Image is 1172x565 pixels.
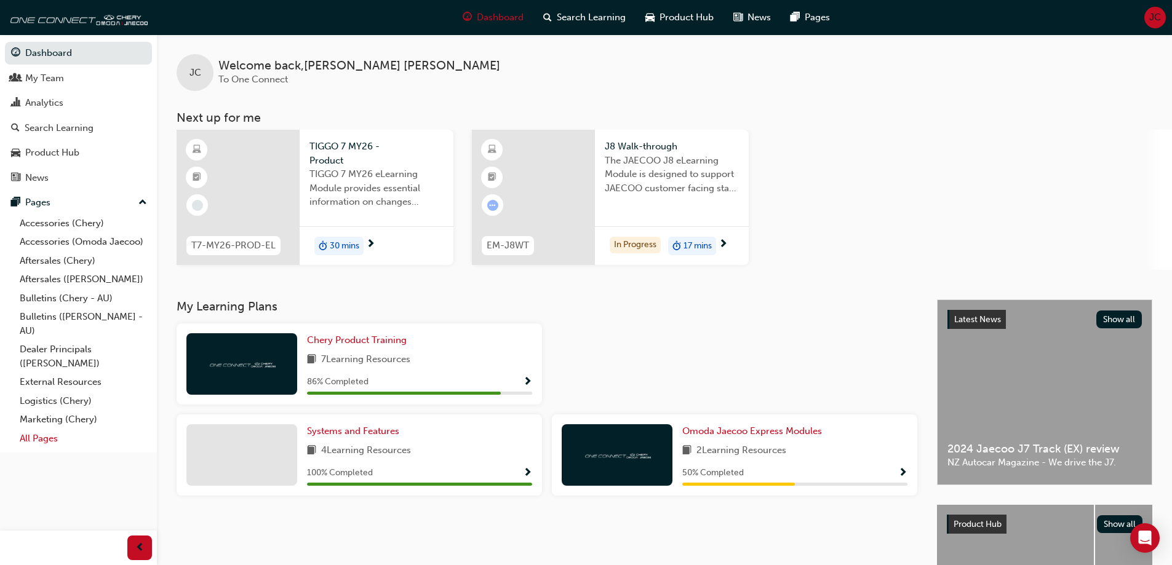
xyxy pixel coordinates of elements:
[791,10,800,25] span: pages-icon
[11,123,20,134] span: search-icon
[523,465,532,481] button: Show Progress
[11,98,20,109] span: chart-icon
[15,373,152,392] a: External Resources
[177,130,453,265] a: T7-MY26-PROD-ELTIGGO 7 MY26 - ProductTIGGO 7 MY26 eLearning Module provides essential information...
[488,170,496,186] span: booktick-icon
[25,171,49,185] div: News
[898,468,907,479] span: Show Progress
[696,443,786,459] span: 2 Learning Resources
[682,466,744,480] span: 50 % Completed
[660,10,714,25] span: Product Hub
[724,5,781,30] a: news-iconNews
[321,443,411,459] span: 4 Learning Resources
[5,42,152,65] a: Dashboard
[1097,515,1143,533] button: Show all
[25,146,79,160] div: Product Hub
[954,314,1001,325] span: Latest News
[307,333,412,347] a: Chery Product Training
[954,519,1002,529] span: Product Hub
[805,10,830,25] span: Pages
[218,59,500,73] span: Welcome back , [PERSON_NAME] [PERSON_NAME]
[5,67,152,90] a: My Team
[453,5,533,30] a: guage-iconDashboard
[719,239,728,250] span: next-icon
[11,73,20,84] span: people-icon
[947,442,1142,456] span: 2024 Jaecoo J7 Track (EX) review
[193,170,201,186] span: booktick-icon
[15,429,152,448] a: All Pages
[1149,10,1161,25] span: JC
[463,10,472,25] span: guage-icon
[682,443,692,459] span: book-icon
[947,310,1142,330] a: Latest NewsShow all
[11,148,20,159] span: car-icon
[193,142,201,158] span: learningResourceType_ELEARNING-icon
[543,10,552,25] span: search-icon
[533,5,636,30] a: search-iconSearch Learning
[523,468,532,479] span: Show Progress
[25,96,63,110] div: Analytics
[523,377,532,388] span: Show Progress
[307,375,369,389] span: 86 % Completed
[177,299,917,314] h3: My Learning Plans
[11,197,20,208] span: pages-icon
[6,5,148,30] img: oneconnect
[5,191,152,214] button: Pages
[477,10,524,25] span: Dashboard
[472,130,749,265] a: EM-J8WTJ8 Walk-throughThe JAECOO J8 eLearning Module is designed to support JAECOO customer facin...
[192,200,203,211] span: learningRecordVerb_NONE-icon
[330,239,359,253] span: 30 mins
[5,167,152,189] a: News
[366,239,375,250] span: next-icon
[307,424,404,438] a: Systems and Features
[557,10,626,25] span: Search Learning
[645,10,655,25] span: car-icon
[15,251,152,271] a: Aftersales (Chery)
[307,443,316,459] span: book-icon
[25,121,94,135] div: Search Learning
[11,173,20,184] span: news-icon
[25,71,64,85] div: My Team
[947,515,1142,534] a: Product HubShow all
[682,425,822,437] span: Omoda Jaecoo Express Modules
[15,270,152,289] a: Aftersales ([PERSON_NAME])
[672,238,681,254] span: duration-icon
[321,352,410,368] span: 7 Learning Resources
[583,449,651,460] img: oneconnect
[747,10,771,25] span: News
[307,352,316,368] span: book-icon
[307,466,373,480] span: 100 % Completed
[1130,523,1160,553] div: Open Intercom Messenger
[191,239,276,253] span: T7-MY26-PROD-EL
[781,5,840,30] a: pages-iconPages
[208,358,276,369] img: oneconnect
[189,66,201,80] span: JC
[523,374,532,390] button: Show Progress
[605,154,739,196] span: The JAECOO J8 eLearning Module is designed to support JAECOO customer facing staff with the produ...
[135,540,145,556] span: prev-icon
[488,142,496,158] span: learningResourceType_ELEARNING-icon
[15,340,152,373] a: Dealer Principals ([PERSON_NAME])
[25,196,50,210] div: Pages
[5,39,152,191] button: DashboardMy TeamAnalyticsSearch LearningProduct HubNews
[605,140,739,154] span: J8 Walk-through
[487,239,529,253] span: EM-J8WT
[309,140,444,167] span: TIGGO 7 MY26 - Product
[937,299,1152,485] a: Latest NewsShow all2024 Jaecoo J7 Track (EX) reviewNZ Autocar Magazine - We drive the J7.
[15,214,152,233] a: Accessories (Chery)
[733,10,743,25] span: news-icon
[5,141,152,164] a: Product Hub
[218,74,288,85] span: To One Connect
[636,5,724,30] a: car-iconProduct Hub
[947,456,1142,470] span: NZ Autocar Magazine - We drive the J7.
[15,289,152,308] a: Bulletins (Chery - AU)
[15,410,152,429] a: Marketing (Chery)
[307,425,399,437] span: Systems and Features
[1144,7,1166,28] button: JC
[138,195,147,211] span: up-icon
[487,200,498,211] span: learningRecordVerb_ATTEMPT-icon
[15,307,152,340] a: Bulletins ([PERSON_NAME] - AU)
[11,48,20,59] span: guage-icon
